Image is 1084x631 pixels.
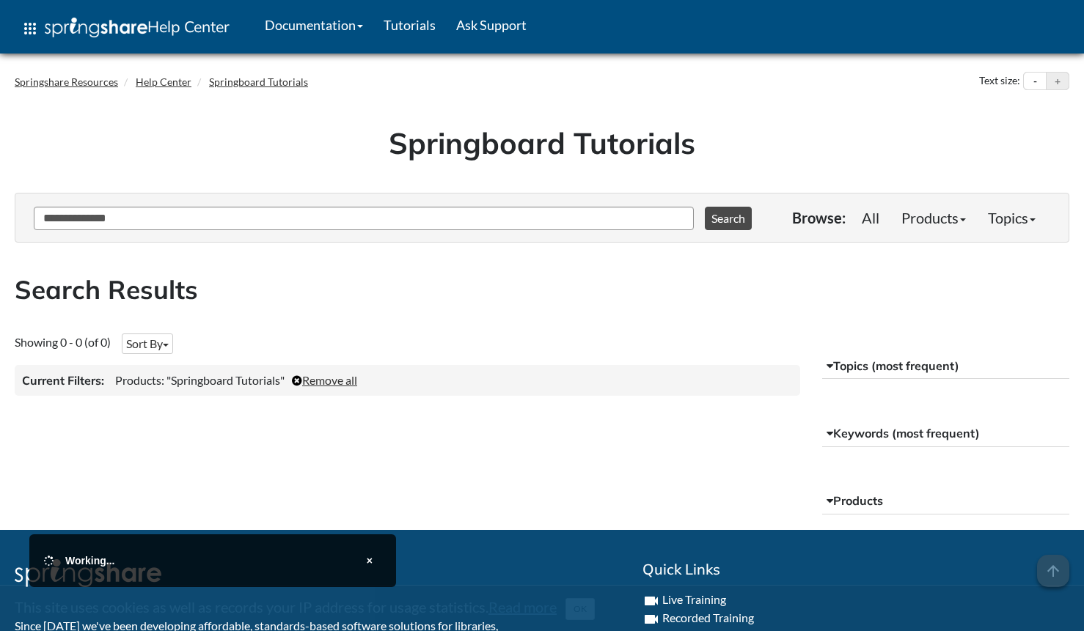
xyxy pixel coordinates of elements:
a: Ask Support [446,7,537,43]
button: Sort By [122,333,173,354]
p: Browse: [792,207,846,228]
span: Products: [115,373,164,387]
h2: Quick Links [642,559,1069,580]
a: Topics [977,203,1047,232]
a: Recorded Training [662,610,754,624]
h2: Search Results [15,272,1069,308]
button: Increase text size [1047,73,1069,90]
a: Documentation [254,7,373,43]
button: Search [705,207,752,230]
h3: Current Filters [22,372,104,388]
button: Products [822,488,1069,514]
img: Springshare [15,559,161,587]
i: videocam [642,592,660,610]
a: Products [890,203,977,232]
a: Remove all [292,373,357,387]
i: videocam [642,610,660,628]
span: apps [21,20,39,37]
a: Springshare Resources [15,75,118,88]
a: apps Help Center [11,7,240,51]
a: Springboard Tutorials [209,75,308,88]
button: Decrease text size [1024,73,1046,90]
button: Close [358,549,381,572]
a: Tutorials [373,7,446,43]
span: "Springboard Tutorials" [166,373,285,387]
a: All [851,203,890,232]
a: Help Center [136,75,191,88]
span: arrow_upward [1037,555,1069,587]
button: Close [565,598,595,620]
div: Text size: [976,72,1023,91]
span: Showing 0 - 0 (of 0) [15,335,111,349]
span: Working... [65,555,114,567]
button: Topics (most frequent) [822,353,1069,380]
a: Live Training [662,592,726,606]
a: arrow_upward [1037,556,1069,574]
button: Keywords (most frequent) [822,421,1069,447]
span: Help Center [147,17,230,36]
img: Springshare [45,18,147,37]
h1: Springboard Tutorials [26,122,1058,163]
